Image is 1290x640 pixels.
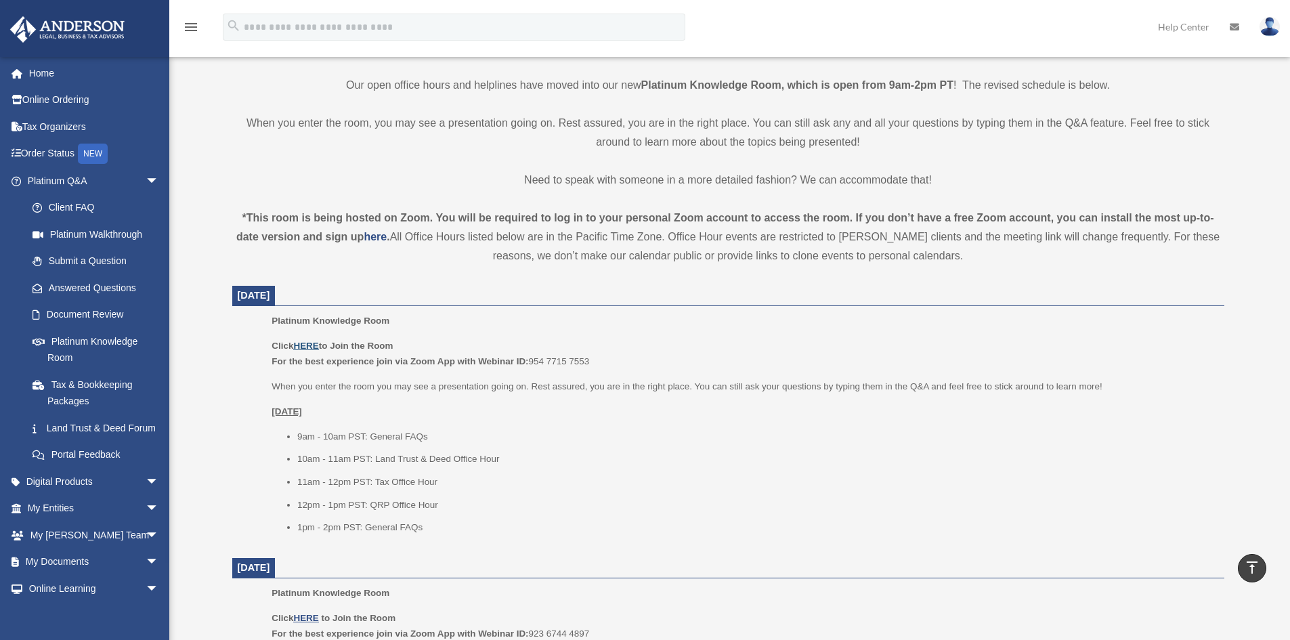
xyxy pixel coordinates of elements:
[9,113,179,140] a: Tax Organizers
[293,613,318,623] a: HERE
[19,248,179,275] a: Submit a Question
[226,18,241,33] i: search
[19,414,179,442] a: Land Trust & Deed Forum
[238,290,270,301] span: [DATE]
[238,562,270,573] span: [DATE]
[19,301,179,328] a: Document Review
[9,87,179,114] a: Online Ordering
[19,221,179,248] a: Platinum Walkthrough
[272,341,393,351] b: Click to Join the Room
[19,274,179,301] a: Answered Questions
[146,167,173,195] span: arrow_drop_down
[146,575,173,603] span: arrow_drop_down
[236,212,1214,242] strong: *This room is being hosted on Zoom. You will be required to log in to your personal Zoom account ...
[19,194,179,221] a: Client FAQ
[6,16,129,43] img: Anderson Advisors Platinum Portal
[272,406,302,417] u: [DATE]
[297,429,1215,445] li: 9am - 10am PST: General FAQs
[78,144,108,164] div: NEW
[364,231,387,242] a: here
[9,468,179,495] a: Digital Productsarrow_drop_down
[387,231,389,242] strong: .
[9,167,179,194] a: Platinum Q&Aarrow_drop_down
[293,341,318,351] a: HERE
[641,79,953,91] strong: Platinum Knowledge Room, which is open from 9am-2pm PT
[272,379,1214,395] p: When you enter the room you may see a presentation going on. Rest assured, you are in the right p...
[232,209,1224,265] div: All Office Hours listed below are in the Pacific Time Zone. Office Hour events are restricted to ...
[9,521,179,549] a: My [PERSON_NAME] Teamarrow_drop_down
[297,474,1215,490] li: 11am - 12pm PST: Tax Office Hour
[1238,554,1266,582] a: vertical_align_top
[19,442,179,469] a: Portal Feedback
[183,24,199,35] a: menu
[19,328,173,371] a: Platinum Knowledge Room
[272,613,321,623] b: Click
[272,588,389,598] span: Platinum Knowledge Room
[9,495,179,522] a: My Entitiesarrow_drop_down
[272,356,528,366] b: For the best experience join via Zoom App with Webinar ID:
[1260,17,1280,37] img: User Pic
[297,451,1215,467] li: 10am - 11am PST: Land Trust & Deed Office Hour
[19,371,179,414] a: Tax & Bookkeeping Packages
[272,316,389,326] span: Platinum Knowledge Room
[272,628,528,639] b: For the best experience join via Zoom App with Webinar ID:
[232,76,1224,95] p: Our open office hours and helplines have moved into our new ! The revised schedule is below.
[232,171,1224,190] p: Need to speak with someone in a more detailed fashion? We can accommodate that!
[232,114,1224,152] p: When you enter the room, you may see a presentation going on. Rest assured, you are in the right ...
[1244,559,1260,576] i: vertical_align_top
[9,549,179,576] a: My Documentsarrow_drop_down
[146,521,173,549] span: arrow_drop_down
[297,519,1215,536] li: 1pm - 2pm PST: General FAQs
[146,495,173,523] span: arrow_drop_down
[272,338,1214,370] p: 954 7715 7553
[183,19,199,35] i: menu
[146,549,173,576] span: arrow_drop_down
[9,575,179,602] a: Online Learningarrow_drop_down
[322,613,396,623] b: to Join the Room
[146,468,173,496] span: arrow_drop_down
[9,60,179,87] a: Home
[9,140,179,168] a: Order StatusNEW
[297,497,1215,513] li: 12pm - 1pm PST: QRP Office Hour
